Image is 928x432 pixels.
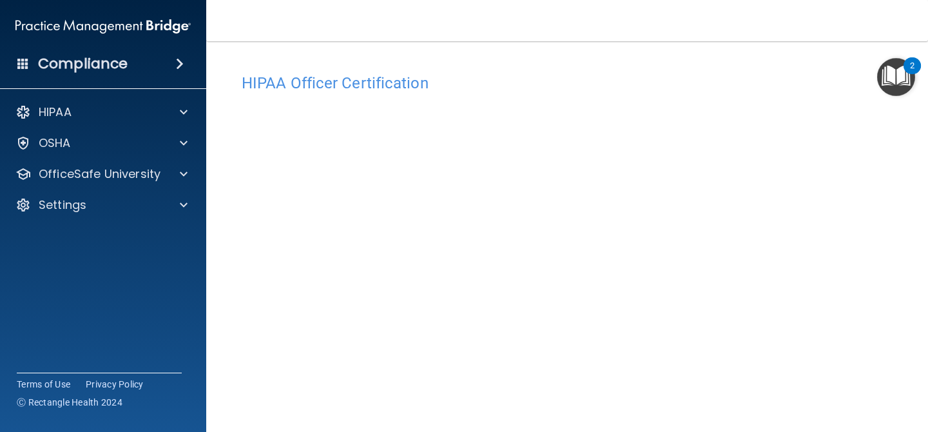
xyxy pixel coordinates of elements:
button: Open Resource Center, 2 new notifications [877,58,915,96]
p: OfficeSafe University [39,166,160,182]
a: OfficeSafe University [15,166,188,182]
a: HIPAA [15,104,188,120]
a: Privacy Policy [86,378,144,391]
a: Settings [15,197,188,213]
h4: Compliance [38,55,128,73]
p: HIPAA [39,104,72,120]
img: PMB logo [15,14,191,39]
span: Ⓒ Rectangle Health 2024 [17,396,122,409]
div: 2 [910,66,914,83]
a: Terms of Use [17,378,70,391]
p: Settings [39,197,86,213]
h4: HIPAA Officer Certification [242,75,893,92]
p: OSHA [39,135,71,151]
a: OSHA [15,135,188,151]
